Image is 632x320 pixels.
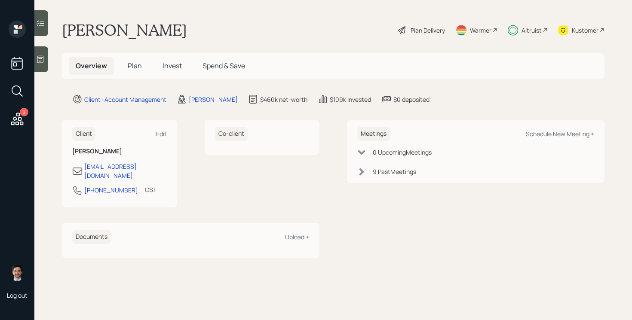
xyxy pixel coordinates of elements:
h1: [PERSON_NAME] [62,21,187,40]
div: Log out [7,291,28,299]
div: 3 [20,108,28,116]
div: 0 Upcoming Meeting s [373,148,432,157]
h6: Co-client [215,127,248,141]
span: Spend & Save [202,61,245,70]
div: Plan Delivery [411,26,445,35]
div: CST [145,185,156,194]
div: [EMAIL_ADDRESS][DOMAIN_NAME] [84,162,167,180]
div: Altruist [522,26,542,35]
div: $0 deposited [393,95,430,104]
div: $460k net-worth [260,95,307,104]
div: [PERSON_NAME] [189,95,238,104]
span: Plan [128,61,142,70]
div: $109k invested [330,95,371,104]
div: 9 Past Meeting s [373,167,416,176]
div: Upload + [285,233,309,241]
h6: [PERSON_NAME] [72,148,167,155]
span: Invest [163,61,182,70]
div: [PHONE_NUMBER] [84,186,138,195]
img: jonah-coleman-headshot.png [9,264,26,281]
h6: Client [72,127,95,141]
div: Warmer [470,26,491,35]
div: Schedule New Meeting + [526,130,594,138]
h6: Documents [72,230,111,244]
span: Overview [76,61,107,70]
h6: Meetings [357,127,390,141]
div: Kustomer [572,26,598,35]
div: Edit [156,130,167,138]
div: Client · Account Management [84,95,166,104]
